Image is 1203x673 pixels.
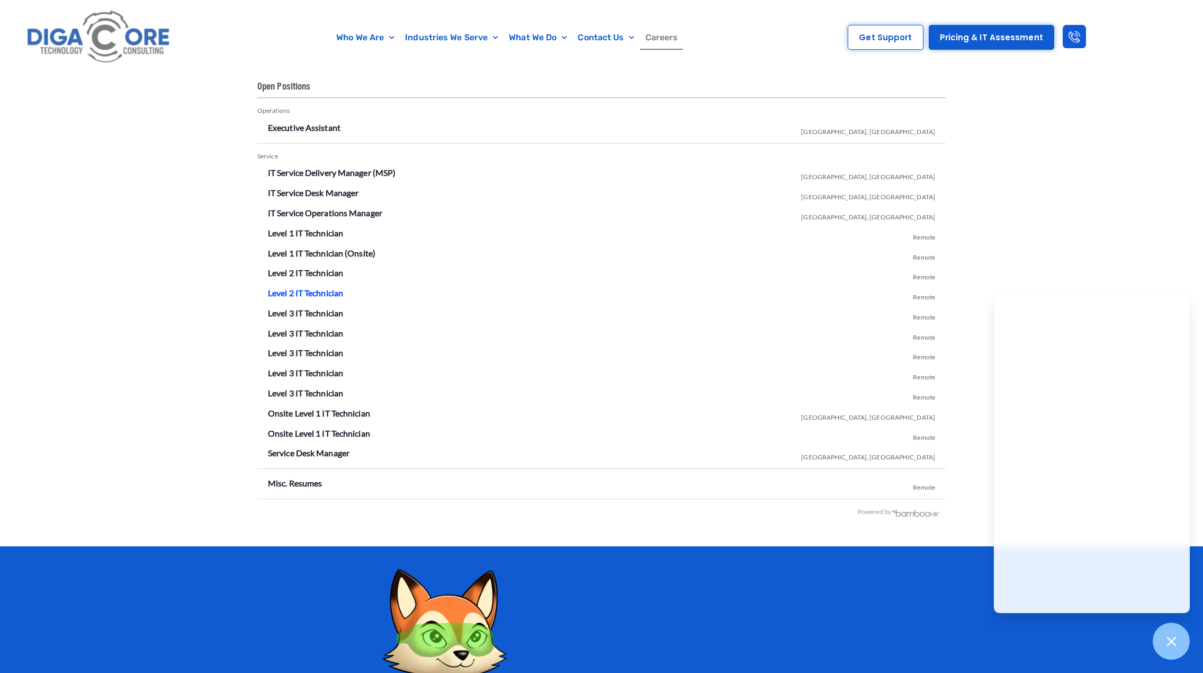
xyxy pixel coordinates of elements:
a: Level 2 IT Technician [268,288,343,298]
a: Level 3 IT Technician [268,308,343,318]
span: Remote [913,225,935,245]
div: Service [257,149,946,164]
span: Remote [913,325,935,346]
a: IT Service Operations Manager [268,208,382,218]
span: Remote [913,385,935,405]
img: BambooHR - HR software [891,508,941,517]
span: [GEOGRAPHIC_DATA], [GEOGRAPHIC_DATA] [801,445,935,465]
a: What We Do [504,25,572,50]
a: Level 3 IT Technician [268,388,343,398]
a: Onsite Level 1 IT Technician [268,428,370,438]
a: Service Desk Manager [268,448,349,458]
a: Level 1 IT Technician (Onsite) [268,248,375,258]
a: Contact Us [572,25,640,50]
a: Level 2 IT Technician [268,268,343,278]
span: Remote [913,475,935,495]
span: Remote [913,265,935,285]
a: Level 3 IT Technician [268,348,343,358]
a: Level 1 IT Technician [268,228,343,238]
a: Level 3 IT Technician [268,368,343,378]
span: Remote [913,245,935,265]
a: Executive Assistant [268,122,340,132]
a: Get Support [848,25,923,50]
a: Misc. Resumes [268,478,322,488]
span: [GEOGRAPHIC_DATA], [GEOGRAPHIC_DATA] [801,120,935,140]
span: Remote [913,285,935,305]
span: [GEOGRAPHIC_DATA], [GEOGRAPHIC_DATA] [801,165,935,185]
iframe: Chatgenie Messenger [994,295,1190,613]
a: IT Service Delivery Manager (MSP) [268,167,396,178]
a: IT Service Desk Manager [268,188,358,198]
a: Onsite Level 1 IT Technician [268,408,370,418]
div: Operations [257,103,946,119]
span: [GEOGRAPHIC_DATA], [GEOGRAPHIC_DATA] [801,185,935,205]
div: Powered by [257,504,941,520]
a: Careers [640,25,684,50]
span: Remote [913,305,935,325]
span: Pricing & IT Assessment [940,33,1043,41]
span: Remote [913,426,935,446]
nav: Menu [234,25,781,50]
img: Digacore logo 1 [23,5,175,69]
a: Pricing & IT Assessment [929,25,1054,50]
span: [GEOGRAPHIC_DATA], [GEOGRAPHIC_DATA] [801,405,935,426]
span: Get Support [859,33,912,41]
a: Level 3 IT Technician [268,328,343,338]
span: Remote [913,365,935,385]
span: Remote [913,345,935,365]
span: [GEOGRAPHIC_DATA], [GEOGRAPHIC_DATA] [801,205,935,225]
a: Who We Are [331,25,400,50]
a: Industries We Serve [400,25,504,50]
h2: Open Positions [257,79,946,98]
